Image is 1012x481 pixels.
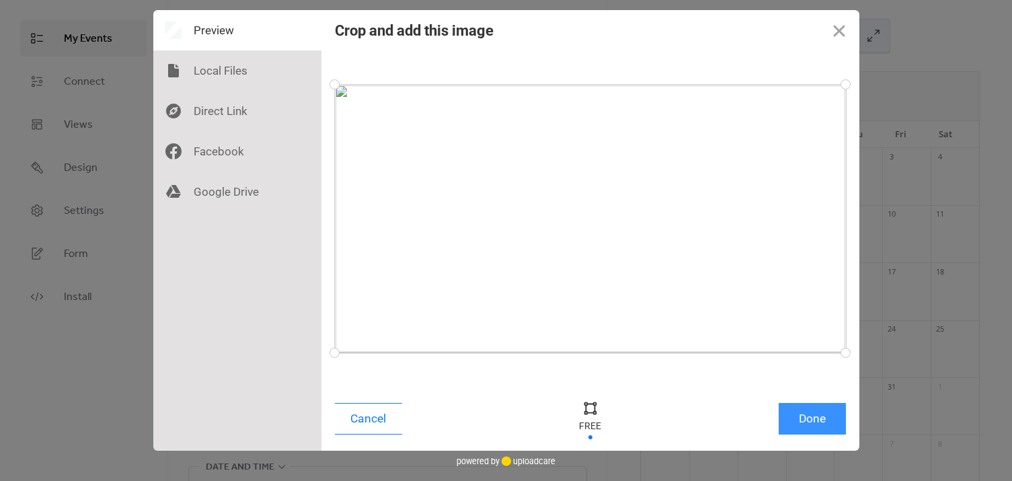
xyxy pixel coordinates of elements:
[335,403,402,435] button: Cancel
[153,172,321,212] div: Google Drive
[779,403,846,435] button: Done
[457,451,555,471] div: powered by
[335,22,494,39] div: Crop and add this image
[819,10,859,50] button: Close
[153,10,321,50] div: Preview
[153,91,321,131] div: Direct Link
[153,50,321,91] div: Local Files
[153,131,321,172] div: Facebook
[500,456,555,466] a: uploadcare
